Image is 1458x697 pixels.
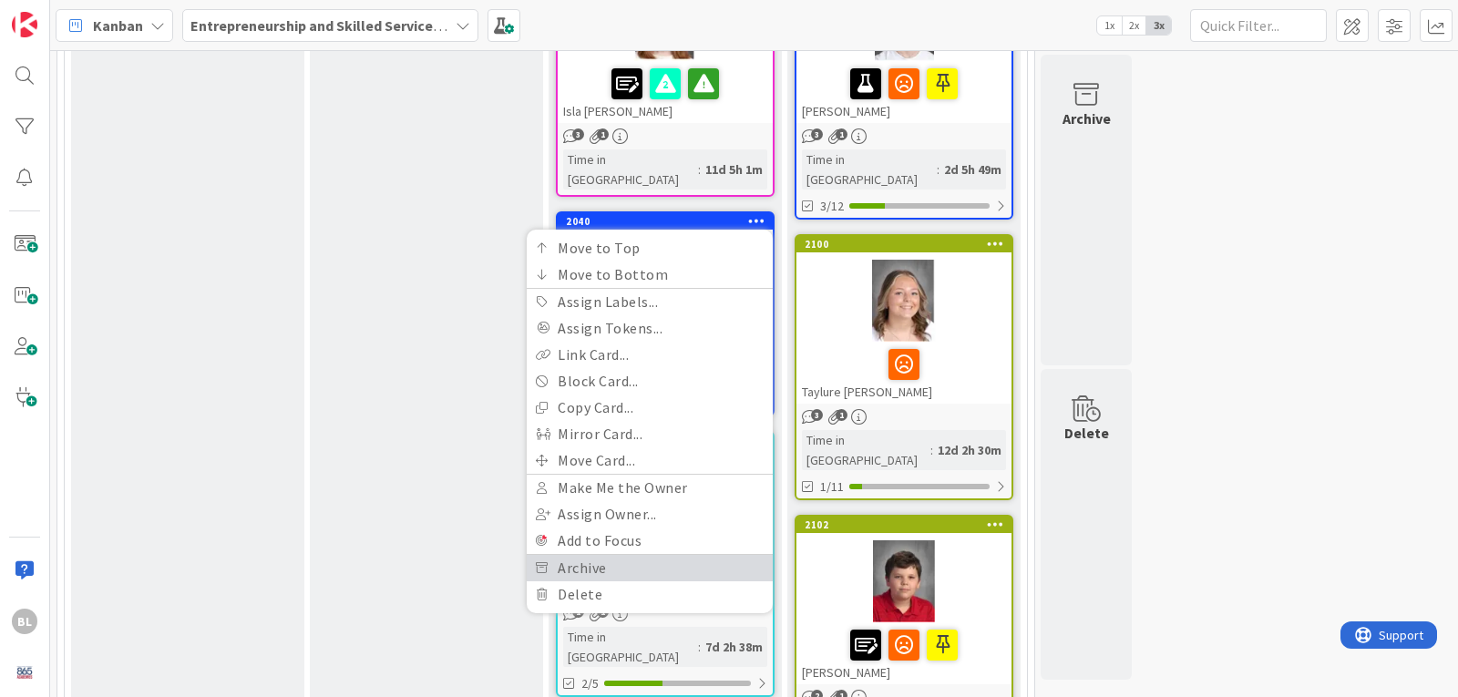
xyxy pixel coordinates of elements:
[805,518,1011,531] div: 2102
[1122,16,1146,35] span: 2x
[796,622,1011,684] div: [PERSON_NAME]
[527,555,773,581] a: Archive
[527,581,773,608] a: Delete
[802,149,937,190] div: Time in [GEOGRAPHIC_DATA]
[527,475,773,501] a: Make Me the Owner
[527,421,773,447] a: Mirror Card...
[836,409,847,421] span: 1
[701,637,767,657] div: 7d 2h 38m
[1064,422,1109,444] div: Delete
[820,477,844,497] span: 1/11
[527,261,773,288] a: Move to Bottom
[796,517,1011,533] div: 2102
[558,213,773,343] div: 2040Move to TopMove to BottomAssign Labels...Assign Tokens...Link Card...Block Card...Copy Card.....
[558,61,773,123] div: Isla [PERSON_NAME]
[527,315,773,342] a: Assign Tokens...
[836,128,847,140] span: 1
[93,15,143,36] span: Kanban
[802,430,930,470] div: Time in [GEOGRAPHIC_DATA]
[527,342,773,368] a: Link Card...
[1190,9,1327,42] input: Quick Filter...
[190,16,636,35] b: Entrepreneurship and Skilled Services Interventions - [DATE]-[DATE]
[796,342,1011,404] div: Taylure [PERSON_NAME]
[796,236,1011,404] div: 2100Taylure [PERSON_NAME]
[12,609,37,634] div: BL
[796,517,1011,684] div: 2102[PERSON_NAME]
[558,213,773,230] div: 2040Move to TopMove to BottomAssign Labels...Assign Tokens...Link Card...Block Card...Copy Card.....
[12,660,37,685] img: avatar
[698,637,701,657] span: :
[597,128,609,140] span: 1
[38,3,83,25] span: Support
[527,501,773,528] a: Assign Owner...
[796,236,1011,252] div: 2100
[566,215,773,228] div: 2040
[572,128,584,140] span: 3
[527,289,773,315] a: Assign Labels...
[805,238,1011,251] div: 2100
[527,528,773,554] a: Add to Focus
[933,440,1006,460] div: 12d 2h 30m
[1063,108,1111,129] div: Archive
[12,12,37,37] img: Visit kanbanzone.com
[698,159,701,179] span: :
[811,128,823,140] span: 3
[527,447,773,474] a: Move Card...
[811,409,823,421] span: 3
[930,440,933,460] span: :
[1146,16,1171,35] span: 3x
[939,159,1006,179] div: 2d 5h 49m
[563,627,698,667] div: Time in [GEOGRAPHIC_DATA]
[527,395,773,421] a: Copy Card...
[796,61,1011,123] div: [PERSON_NAME]
[527,235,773,261] a: Move to Top
[581,674,599,693] span: 2/5
[820,197,844,216] span: 3/12
[527,368,773,395] a: Block Card...
[701,159,767,179] div: 11d 5h 1m
[563,149,698,190] div: Time in [GEOGRAPHIC_DATA]
[937,159,939,179] span: :
[1097,16,1122,35] span: 1x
